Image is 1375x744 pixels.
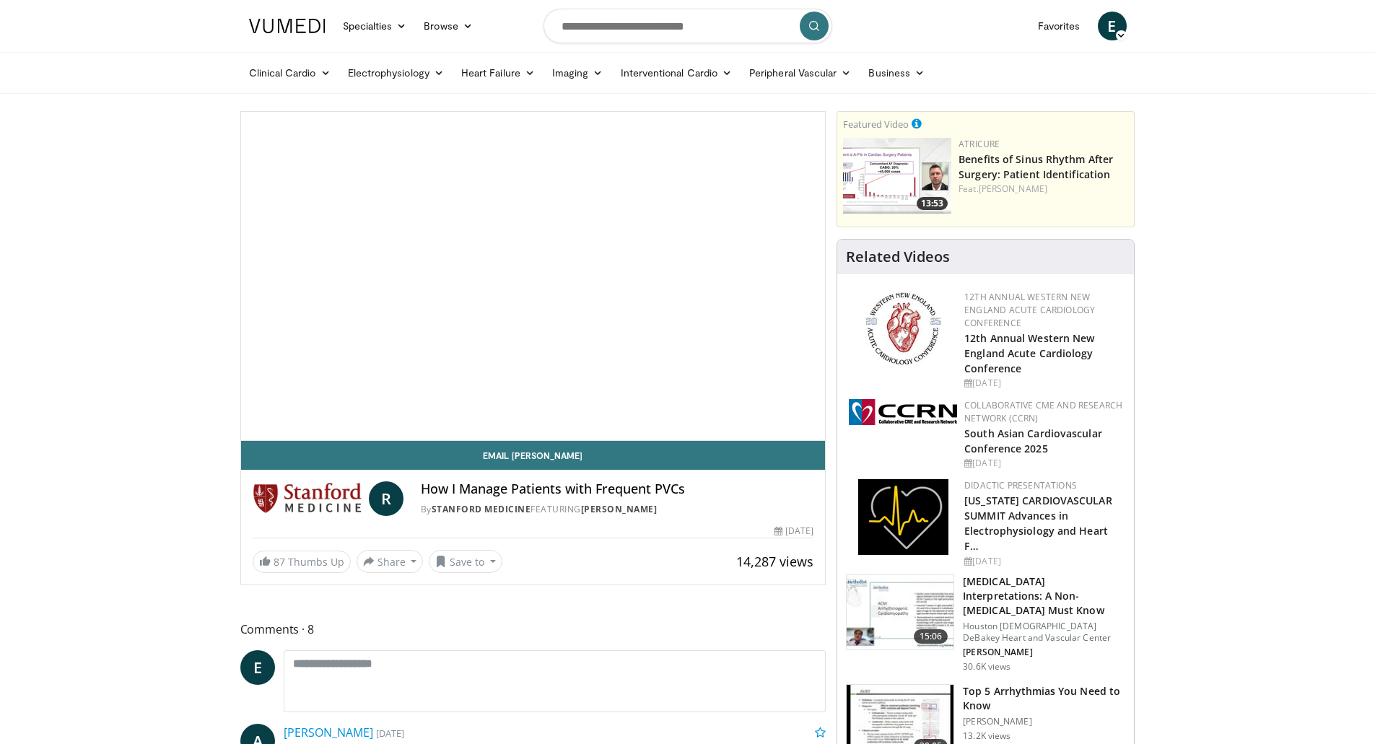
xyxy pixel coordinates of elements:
[963,716,1125,727] p: [PERSON_NAME]
[847,575,953,650] img: 59f69555-d13b-4130-aa79-5b0c1d5eebbb.150x105_q85_crop-smart_upscale.jpg
[849,399,957,425] img: a04ee3ba-8487-4636-b0fb-5e8d268f3737.png.150x105_q85_autocrop_double_scale_upscale_version-0.2.png
[959,183,1128,196] div: Feat.
[429,550,502,573] button: Save to
[376,727,404,740] small: [DATE]
[421,481,813,497] h4: How I Manage Patients with Frequent PVCs
[774,525,813,538] div: [DATE]
[964,457,1122,470] div: [DATE]
[959,152,1113,181] a: Benefits of Sinus Rhythm After Surgery: Patient Identification
[863,291,943,367] img: 0954f259-7907-4053-a817-32a96463ecc8.png.150x105_q85_autocrop_double_scale_upscale_version-0.2.png
[846,574,1125,673] a: 15:06 [MEDICAL_DATA] Interpretations: A Non-[MEDICAL_DATA] Must Know Houston [DEMOGRAPHIC_DATA] D...
[858,479,948,555] img: 1860aa7a-ba06-47e3-81a4-3dc728c2b4cf.png.150x105_q85_autocrop_double_scale_upscale_version-0.2.png
[736,553,813,570] span: 14,287 views
[334,12,416,40] a: Specialties
[357,550,424,573] button: Share
[964,555,1122,568] div: [DATE]
[240,620,826,639] span: Comments 8
[964,426,1102,455] a: South Asian Cardiovascular Conference 2025
[843,138,951,214] img: 982c273f-2ee1-4c72-ac31-fa6e97b745f7.png.150x105_q85_crop-smart_upscale.png
[963,621,1125,644] p: Houston [DEMOGRAPHIC_DATA] DeBakey Heart and Vascular Center
[432,503,531,515] a: Stanford Medicine
[914,629,948,644] span: 15:06
[612,58,741,87] a: Interventional Cardio
[249,19,326,33] img: VuMedi Logo
[917,197,948,210] span: 13:53
[253,481,363,516] img: Stanford Medicine
[963,574,1125,618] h3: [MEDICAL_DATA] Interpretations: A Non-[MEDICAL_DATA] Must Know
[453,58,544,87] a: Heart Failure
[963,647,1125,658] p: [PERSON_NAME]
[741,58,860,87] a: Peripheral Vascular
[963,661,1010,673] p: 30.6K views
[964,399,1122,424] a: Collaborative CME and Research Network (CCRN)
[240,58,339,87] a: Clinical Cardio
[963,730,1010,742] p: 13.2K views
[544,9,832,43] input: Search topics, interventions
[964,331,1094,375] a: 12th Annual Western New England Acute Cardiology Conference
[1098,12,1127,40] a: E
[241,112,826,441] video-js: Video Player
[1029,12,1089,40] a: Favorites
[253,551,351,573] a: 87 Thumbs Up
[241,441,826,470] a: Email [PERSON_NAME]
[581,503,658,515] a: [PERSON_NAME]
[846,248,950,266] h4: Related Videos
[284,725,373,740] a: [PERSON_NAME]
[963,684,1125,713] h3: Top 5 Arrhythmias You Need to Know
[860,58,933,87] a: Business
[979,183,1047,195] a: [PERSON_NAME]
[843,138,951,214] a: 13:53
[369,481,403,516] a: R
[964,494,1112,553] a: [US_STATE] CARDIOVASCULAR SUMMIT Advances in Electrophysiology and Heart F…
[240,650,275,685] a: E
[843,118,909,131] small: Featured Video
[415,12,481,40] a: Browse
[959,138,1000,150] a: AtriCure
[339,58,453,87] a: Electrophysiology
[964,479,1122,492] div: Didactic Presentations
[964,291,1095,329] a: 12th Annual Western New England Acute Cardiology Conference
[964,377,1122,390] div: [DATE]
[274,555,285,569] span: 87
[544,58,612,87] a: Imaging
[421,503,813,516] div: By FEATURING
